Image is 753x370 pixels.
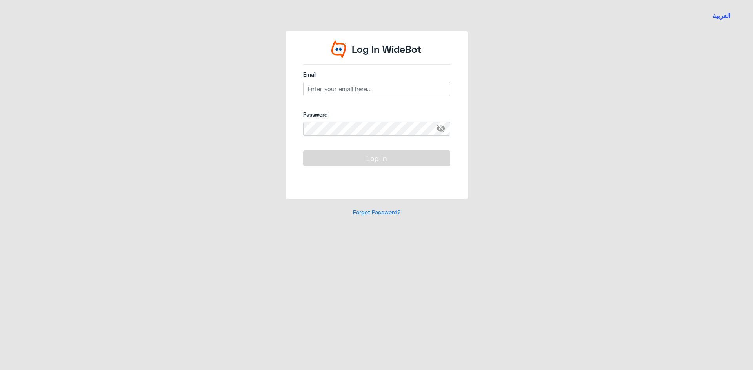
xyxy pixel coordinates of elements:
[708,6,735,25] a: Switch language
[352,42,422,57] p: Log In WideBot
[303,82,450,96] input: Enter your email here...
[303,150,450,166] button: Log In
[303,110,450,119] label: Password
[713,11,731,21] button: العربية
[436,122,450,136] span: visibility_off
[303,70,450,79] label: Email
[331,40,346,58] img: Widebot Logo
[353,209,400,215] a: Forgot Password?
